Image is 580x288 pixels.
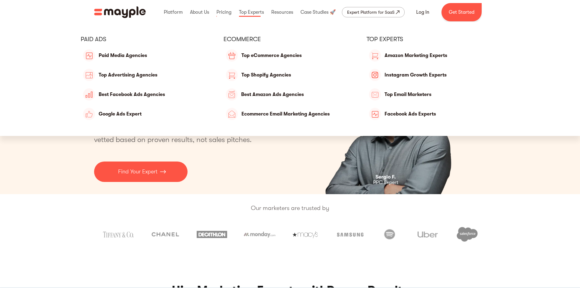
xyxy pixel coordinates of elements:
[342,7,405,17] a: Expert Platform for SaaS
[215,2,233,22] div: Pricing
[270,2,295,22] div: Resources
[94,6,146,18] img: Mayple logo
[470,217,580,288] iframe: Chat Widget
[118,168,157,176] p: Find Your Expert
[94,162,188,182] a: Find Your Expert
[347,9,395,16] div: Expert Platform for SaaS
[81,35,214,43] div: PAID ADS
[367,35,500,43] div: Top Experts
[162,2,184,22] div: Platform
[409,5,437,20] a: Log In
[188,2,211,22] div: About Us
[94,6,146,18] a: home
[441,3,482,21] a: Get Started
[223,35,357,43] div: eCommerce
[237,2,265,22] div: Top Experts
